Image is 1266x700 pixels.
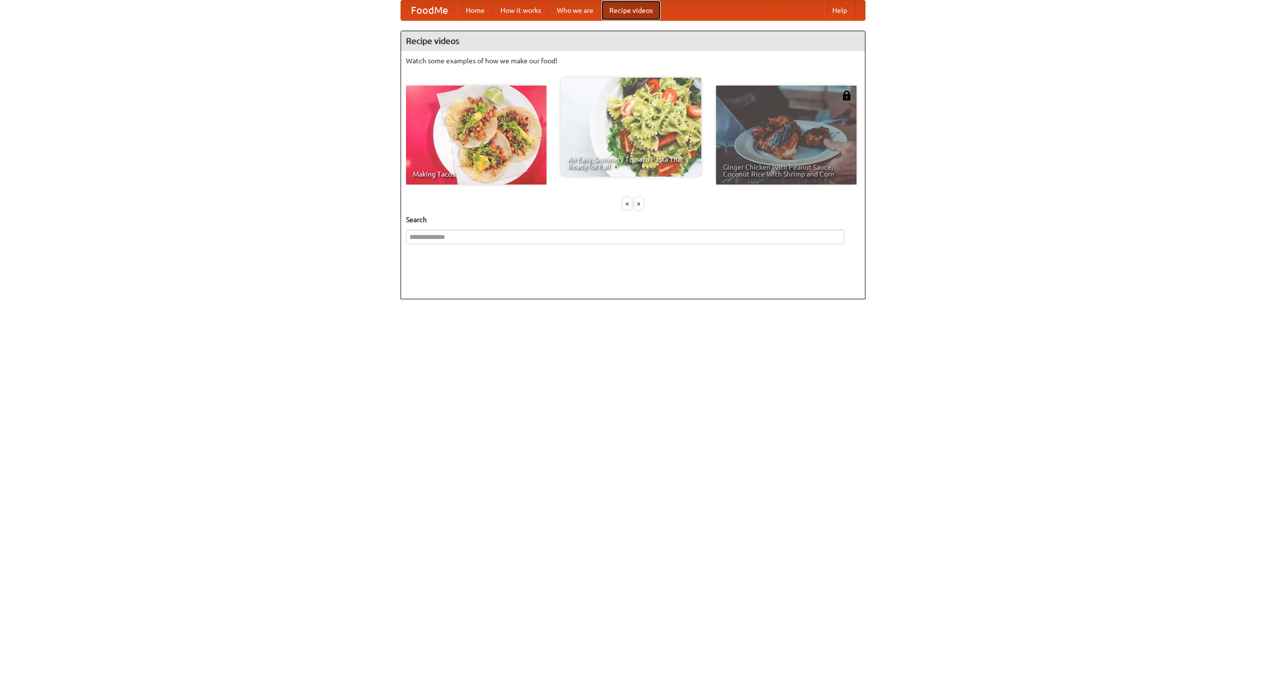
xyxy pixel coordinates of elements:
a: FoodMe [401,0,458,20]
a: An Easy, Summery Tomato Pasta That's Ready for Fall [561,78,701,177]
h5: Search [406,215,860,225]
img: 483408.png [842,91,852,100]
a: Help [824,0,855,20]
span: Making Tacos [413,171,540,178]
a: Who we are [549,0,601,20]
a: Home [458,0,493,20]
div: « [623,197,632,210]
p: Watch some examples of how we make our food! [406,56,860,66]
div: » [634,197,643,210]
h4: Recipe videos [401,31,865,51]
a: How it works [493,0,549,20]
a: Making Tacos [406,86,546,185]
a: Recipe videos [601,0,661,20]
span: An Easy, Summery Tomato Pasta That's Ready for Fall [568,156,694,170]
